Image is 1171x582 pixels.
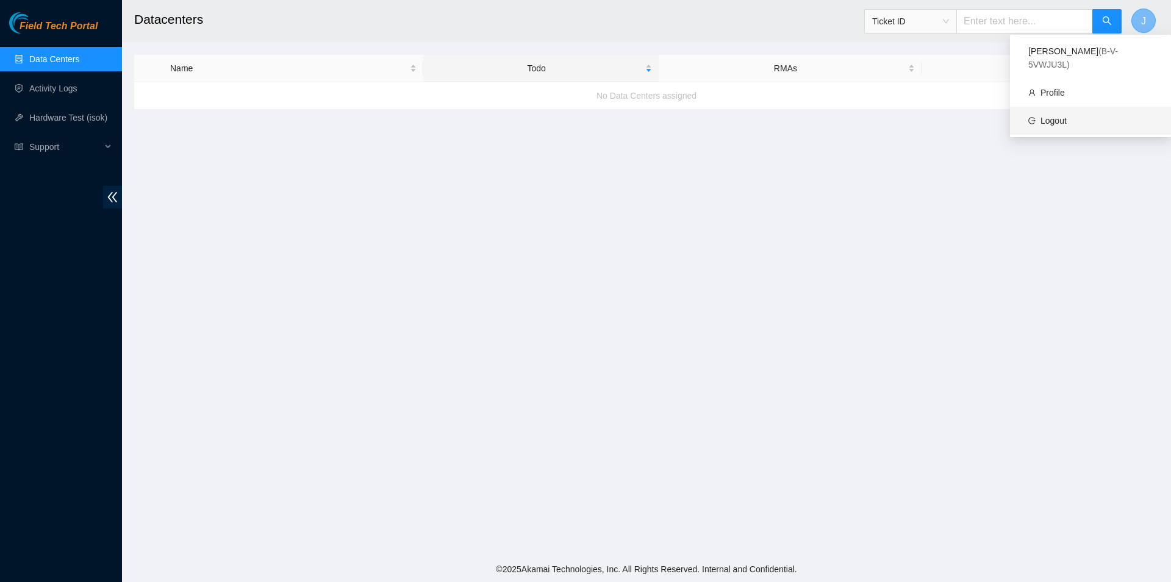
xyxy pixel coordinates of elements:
span: search [1102,16,1112,27]
a: Hardware Test (isok) [29,113,107,122]
input: Enter text here... [956,9,1093,34]
img: Akamai Technologies [9,12,62,34]
th: Actions [922,55,1159,82]
span: J [1141,13,1146,29]
a: Akamai TechnologiesField Tech Portal [9,22,98,38]
button: search [1092,9,1122,34]
a: Logout [1040,116,1067,126]
div: [PERSON_NAME] [1028,44,1153,71]
a: Profile [1040,88,1065,98]
footer: © 2025 Akamai Technologies, Inc. All Rights Reserved. Internal and Confidential. [122,556,1171,582]
button: J [1131,9,1156,33]
a: Activity Logs [29,83,77,93]
a: Data Centers [29,54,79,64]
span: Ticket ID [872,12,949,30]
span: Field Tech Portal [20,21,98,32]
span: Support [29,135,101,159]
span: read [15,143,23,151]
div: No Data Centers assigned [134,79,1159,112]
span: double-left [103,186,122,208]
